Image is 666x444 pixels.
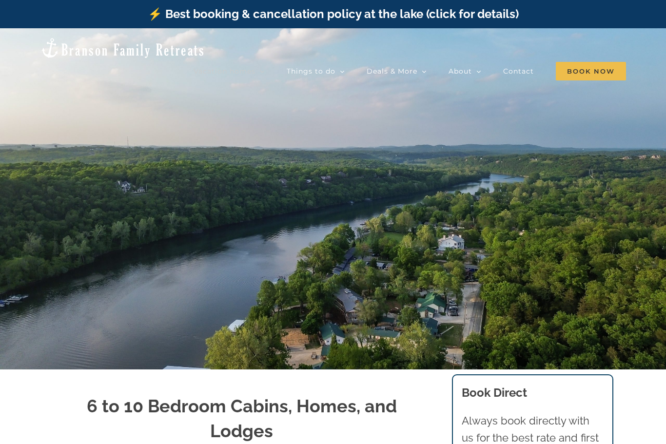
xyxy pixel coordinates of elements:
[462,386,527,400] b: Book Direct
[148,7,519,21] a: ⚡️ Best booking & cancellation policy at the lake (click for details)
[194,61,626,81] nav: Main Menu
[87,396,397,441] strong: 6 to 10 Bedroom Cabins, Homes, and Lodges
[556,62,626,80] span: Book Now
[449,61,481,81] a: About
[194,68,255,75] span: Vacation homes
[367,61,427,81] a: Deals & More
[40,37,205,59] img: Branson Family Retreats Logo
[194,61,265,81] a: Vacation homes
[287,68,335,75] span: Things to do
[287,61,345,81] a: Things to do
[367,68,417,75] span: Deals & More
[503,61,534,81] a: Contact
[503,68,534,75] span: Contact
[449,68,472,75] span: About
[556,61,626,81] a: Book Now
